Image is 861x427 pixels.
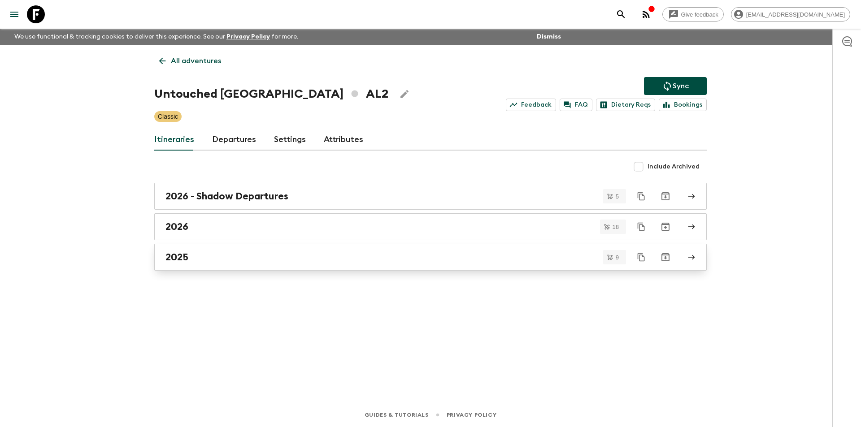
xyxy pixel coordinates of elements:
[447,410,496,420] a: Privacy Policy
[535,30,563,43] button: Dismiss
[154,213,707,240] a: 2026
[158,112,178,121] p: Classic
[657,218,674,236] button: Archive
[165,190,288,202] h2: 2026 - Shadow Departures
[633,219,649,235] button: Duplicate
[154,183,707,210] a: 2026 - Shadow Departures
[154,244,707,271] a: 2025
[165,251,188,263] h2: 2025
[154,52,226,70] a: All adventures
[741,11,850,18] span: [EMAIL_ADDRESS][DOMAIN_NAME]
[607,224,624,230] span: 18
[633,188,649,204] button: Duplicate
[212,129,256,151] a: Departures
[226,34,270,40] a: Privacy Policy
[673,81,689,91] p: Sync
[731,7,850,22] div: [EMAIL_ADDRESS][DOMAIN_NAME]
[5,5,23,23] button: menu
[657,187,674,205] button: Archive
[657,248,674,266] button: Archive
[171,56,221,66] p: All adventures
[165,221,188,233] h2: 2026
[648,162,700,171] span: Include Archived
[612,5,630,23] button: search adventures
[676,11,723,18] span: Give feedback
[396,85,413,103] button: Edit Adventure Title
[659,99,707,111] a: Bookings
[610,254,624,260] span: 9
[154,129,194,151] a: Itineraries
[274,129,306,151] a: Settings
[596,99,655,111] a: Dietary Reqs
[644,77,707,95] button: Sync adventure departures to the booking engine
[560,99,592,111] a: FAQ
[11,29,302,45] p: We use functional & tracking cookies to deliver this experience. See our for more.
[610,194,624,199] span: 5
[154,85,388,103] h1: Untouched [GEOGRAPHIC_DATA] AL2
[324,129,363,151] a: Attributes
[365,410,429,420] a: Guides & Tutorials
[633,249,649,265] button: Duplicate
[506,99,556,111] a: Feedback
[662,7,724,22] a: Give feedback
